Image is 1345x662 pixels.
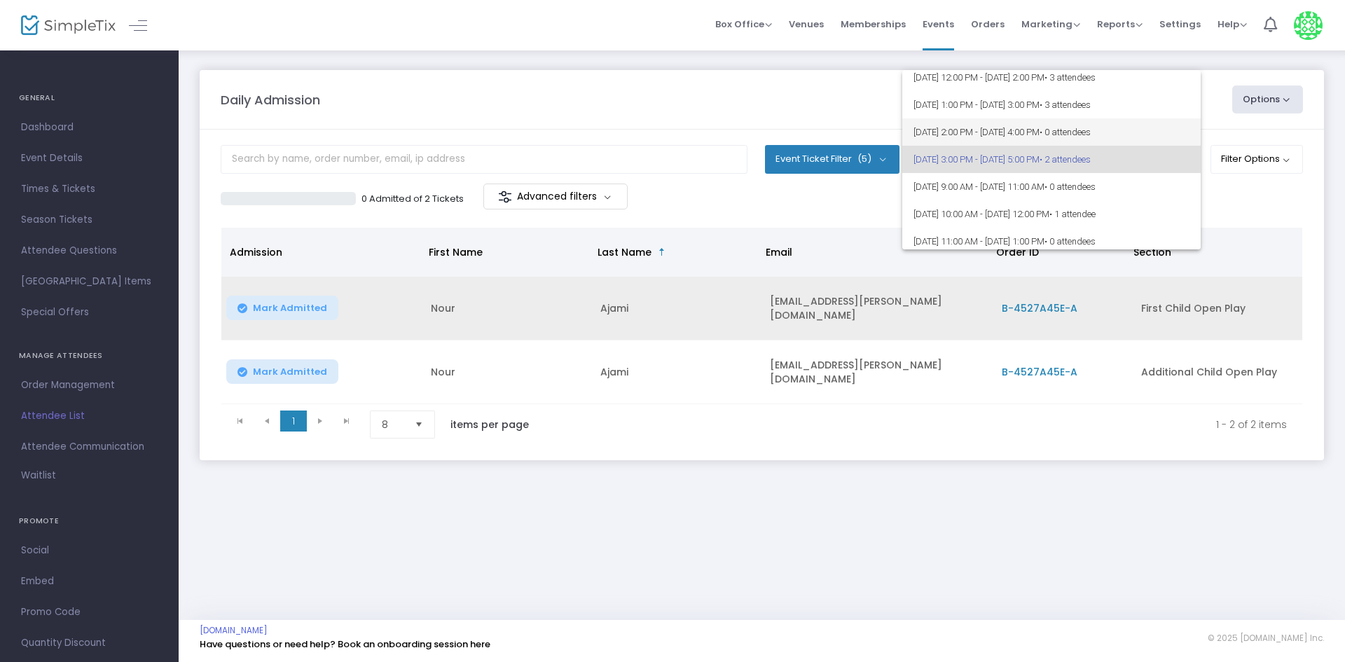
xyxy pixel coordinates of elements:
span: • 0 attendees [1044,181,1096,192]
span: • 0 attendees [1040,127,1091,137]
span: • 2 attendees [1040,154,1091,165]
span: [DATE] 12:00 PM - [DATE] 2:00 PM [913,64,1189,91]
span: [DATE] 1:00 PM - [DATE] 3:00 PM [913,91,1189,118]
span: [DATE] 11:00 AM - [DATE] 1:00 PM [913,228,1189,255]
span: [DATE] 3:00 PM - [DATE] 5:00 PM [913,146,1189,173]
span: [DATE] 9:00 AM - [DATE] 11:00 AM [913,173,1189,200]
span: • 3 attendees [1044,72,1096,83]
span: • 3 attendees [1040,99,1091,110]
span: • 1 attendee [1049,209,1096,219]
span: [DATE] 2:00 PM - [DATE] 4:00 PM [913,118,1189,146]
span: [DATE] 10:00 AM - [DATE] 12:00 PM [913,200,1189,228]
span: • 0 attendees [1044,236,1096,247]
